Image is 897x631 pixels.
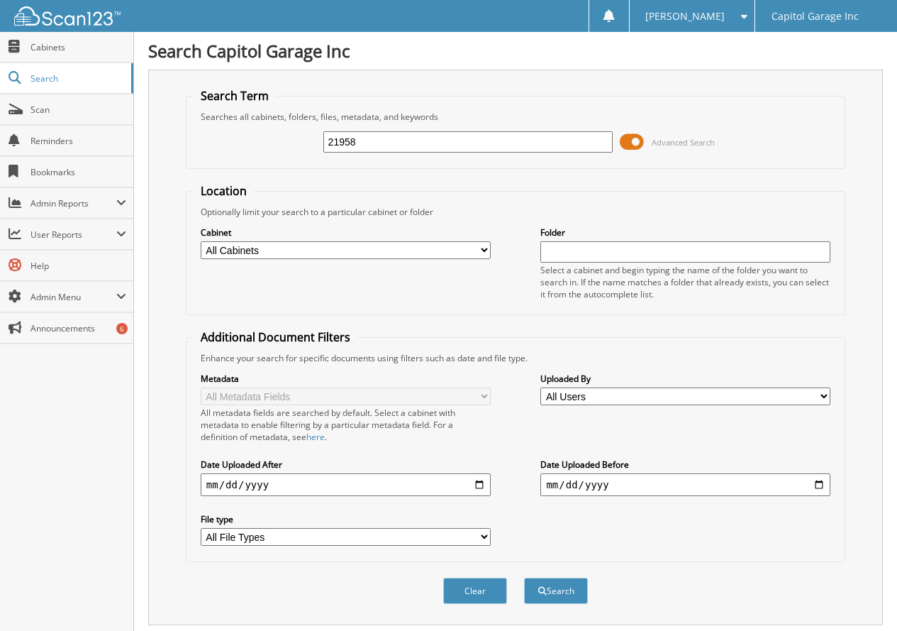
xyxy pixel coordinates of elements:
span: Reminders [30,135,126,147]
label: Folder [540,226,830,238]
span: Admin Reports [30,197,116,209]
div: Enhance your search for specific documents using filters such as date and file type. [194,352,837,364]
legend: Additional Document Filters [194,329,357,345]
span: Scan [30,104,126,116]
span: Bookmarks [30,166,126,178]
div: All metadata fields are searched by default. Select a cabinet with metadata to enable filtering b... [201,407,491,443]
label: File type [201,513,491,525]
span: Capitol Garage Inc [771,12,859,21]
label: Metadata [201,373,491,385]
span: Search [30,72,124,84]
legend: Location [194,183,254,199]
span: Cabinets [30,41,126,53]
label: Cabinet [201,226,491,238]
div: Select a cabinet and begin typing the name of the folder you want to search in. If the name match... [540,264,830,300]
iframe: Chat Widget [826,563,897,631]
div: Searches all cabinets, folders, files, metadata, and keywords [194,111,837,123]
button: Search [524,578,588,604]
img: scan123-logo-white.svg [14,6,121,26]
a: here [306,431,325,443]
input: end [540,473,830,496]
span: Admin Menu [30,291,116,303]
legend: Search Term [194,88,276,104]
span: Help [30,260,126,272]
span: User Reports [30,229,116,241]
label: Uploaded By [540,373,830,385]
span: Advanced Search [652,137,715,148]
label: Date Uploaded Before [540,459,830,471]
button: Clear [443,578,507,604]
h1: Search Capitol Garage Inc [148,39,883,62]
input: start [201,473,491,496]
div: 6 [116,323,128,334]
span: Announcements [30,322,126,334]
div: Optionally limit your search to a particular cabinet or folder [194,206,837,218]
span: [PERSON_NAME] [645,12,725,21]
label: Date Uploaded After [201,459,491,471]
